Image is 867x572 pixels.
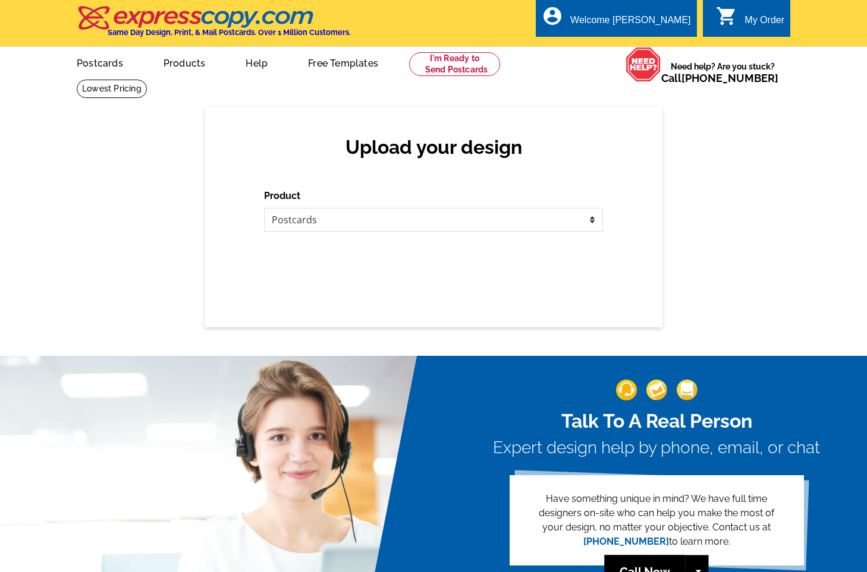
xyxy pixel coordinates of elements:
[264,189,300,203] label: Product
[570,15,690,31] div: Welcome [PERSON_NAME]
[745,15,784,31] div: My Order
[493,438,820,458] h3: Expert design help by phone, email, or chat
[493,410,820,432] h2: Talk To A Real Person
[58,48,142,76] a: Postcards
[677,380,698,400] img: support-img-3_1.png
[583,536,669,547] a: [PHONE_NUMBER]
[276,136,591,159] h2: Upload your design
[681,72,778,84] a: [PHONE_NUMBER]
[646,380,667,400] img: support-img-2.png
[661,72,778,84] span: Call
[542,5,563,27] i: account_circle
[529,492,785,549] p: Have something unique in mind? We have full time designers on-site who can help you make the most...
[108,28,351,37] h4: Same Day Design, Print, & Mail Postcards. Over 1 Million Customers.
[144,48,225,76] a: Products
[289,48,397,76] a: Free Templates
[227,48,287,76] a: Help
[661,61,784,84] span: Need help? Are you stuck?
[716,13,784,28] a: shopping_cart My Order
[716,5,737,27] i: shopping_cart
[626,47,661,82] img: help
[77,14,351,37] a: Same Day Design, Print, & Mail Postcards. Over 1 Million Customers.
[616,380,637,400] img: support-img-1.png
